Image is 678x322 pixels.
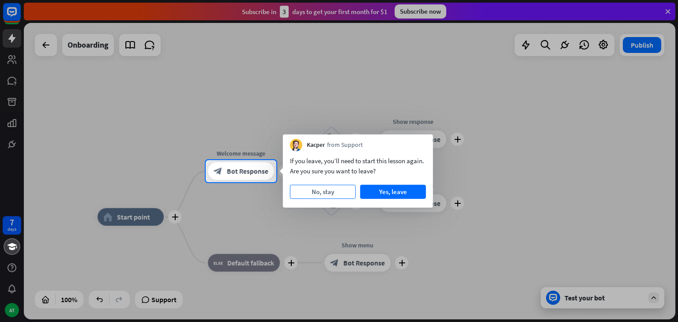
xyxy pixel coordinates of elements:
[327,141,363,150] span: from Support
[227,167,268,176] span: Bot Response
[290,185,356,199] button: No, stay
[307,141,325,150] span: Kacper
[290,156,426,176] div: If you leave, you’ll need to start this lesson again. Are you sure you want to leave?
[214,167,222,176] i: block_bot_response
[360,185,426,199] button: Yes, leave
[7,4,34,30] button: Open LiveChat chat widget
